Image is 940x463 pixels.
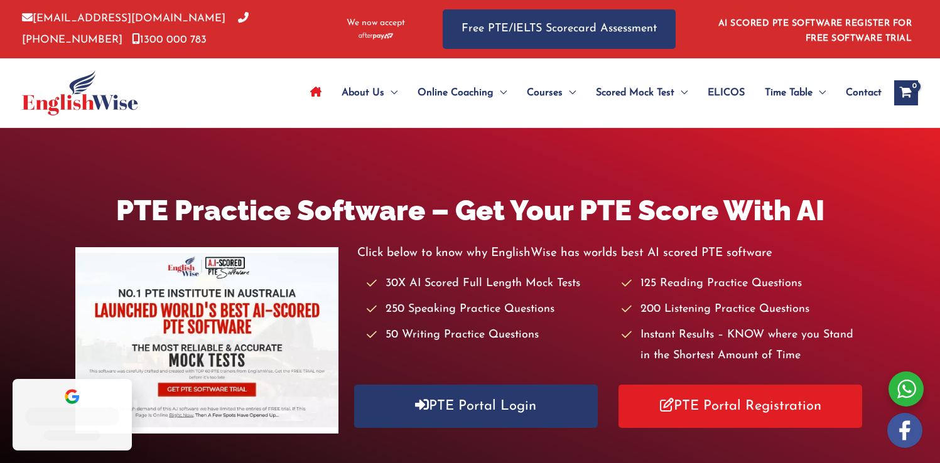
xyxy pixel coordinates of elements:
[563,71,576,115] span: Menu Toggle
[846,71,882,115] span: Contact
[813,71,826,115] span: Menu Toggle
[711,9,918,50] aside: Header Widget 1
[300,71,882,115] nav: Site Navigation: Main Menu
[755,71,836,115] a: Time TableMenu Toggle
[22,13,225,24] a: [EMAIL_ADDRESS][DOMAIN_NAME]
[22,70,138,115] img: cropped-ew-logo
[408,71,517,115] a: Online CoachingMenu Toggle
[494,71,507,115] span: Menu Toggle
[367,274,610,294] li: 30X AI Scored Full Length Mock Tests
[75,191,865,230] h1: PTE Practice Software – Get Your PTE Score With AI
[718,19,912,43] a: AI SCORED PTE SOFTWARE REGISTER FOR FREE SOFTWARE TRIAL
[622,299,865,320] li: 200 Listening Practice Questions
[367,325,610,346] li: 50 Writing Practice Questions
[619,385,862,428] a: PTE Portal Registration
[384,71,397,115] span: Menu Toggle
[132,35,207,45] a: 1300 000 783
[75,247,338,434] img: pte-institute-main
[22,13,249,45] a: [PHONE_NUMBER]
[698,71,755,115] a: ELICOS
[887,413,922,448] img: white-facebook.png
[443,9,676,49] a: Free PTE/IELTS Scorecard Assessment
[342,71,384,115] span: About Us
[765,71,813,115] span: Time Table
[894,80,918,105] a: View Shopping Cart, empty
[517,71,586,115] a: CoursesMenu Toggle
[332,71,408,115] a: About UsMenu Toggle
[622,274,865,294] li: 125 Reading Practice Questions
[367,299,610,320] li: 250 Speaking Practice Questions
[357,243,865,263] p: Click below to know why EnglishWise has worlds best AI scored PTE software
[586,71,698,115] a: Scored Mock TestMenu Toggle
[708,71,745,115] span: ELICOS
[527,71,563,115] span: Courses
[418,71,494,115] span: Online Coaching
[354,385,598,428] a: PTE Portal Login
[836,71,882,115] a: Contact
[674,71,688,115] span: Menu Toggle
[596,71,674,115] span: Scored Mock Test
[359,33,393,40] img: Afterpay-Logo
[622,325,865,367] li: Instant Results – KNOW where you Stand in the Shortest Amount of Time
[347,17,405,29] span: We now accept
